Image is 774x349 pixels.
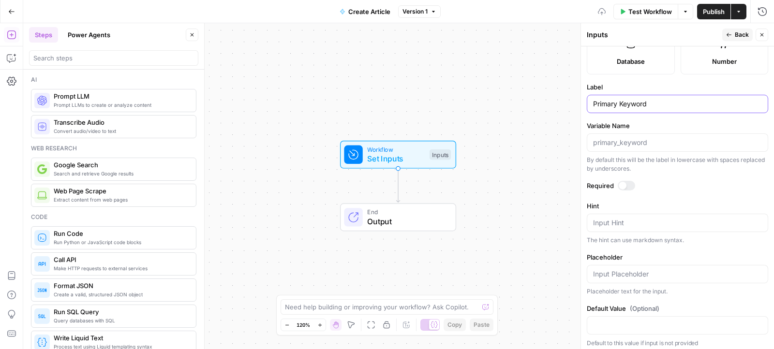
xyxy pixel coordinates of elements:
span: Query databases with SQL [54,317,188,324]
span: Transcribe Audio [54,117,188,127]
span: Create Article [348,7,390,16]
span: Back [735,30,749,39]
span: Database [617,57,645,66]
span: Paste [474,320,490,329]
input: primary_keyword [593,138,762,147]
span: Publish [703,7,725,16]
span: Number [712,57,737,66]
span: Output [367,216,446,227]
label: Label [587,82,768,92]
label: Variable Name [587,121,768,131]
div: Inputs [587,30,719,40]
span: (Optional) [630,304,659,313]
span: Set Inputs [367,153,425,164]
div: Web research [31,144,196,153]
button: Test Workflow [613,4,678,19]
div: By default this will be the label in lowercase with spaces replaced by underscores. [587,156,768,173]
input: Input Label [593,99,762,109]
span: Run SQL Query [54,307,188,317]
span: Prompt LLM [54,91,188,101]
span: Convert audio/video to text [54,127,188,135]
span: Create a valid, structured JSON object [54,291,188,298]
button: Back [722,29,753,41]
button: Copy [444,319,466,331]
span: Version 1 [402,7,428,16]
button: Version 1 [398,5,441,18]
label: Default Value [587,304,768,313]
span: Write Liquid Text [54,333,188,343]
p: Default to this value if input is not provided [587,338,768,348]
span: Prompt LLMs to create or analyze content [54,101,188,109]
label: Placeholder [587,252,768,262]
div: WorkflowSet InputsInputs [308,141,488,169]
input: Search steps [33,53,194,63]
div: The hint can use markdown syntax. [587,236,768,245]
span: Test Workflow [628,7,672,16]
span: Run Python or JavaScript code blocks [54,238,188,246]
button: Create Article [334,4,396,19]
div: Ai [31,75,196,84]
g: Edge from start to end [396,168,400,203]
div: Inputs [430,149,451,160]
span: Extract content from web pages [54,196,188,204]
button: Power Agents [62,27,116,43]
span: End [367,207,446,217]
button: Paste [470,319,493,331]
span: Google Search [54,160,188,170]
label: Hint [587,201,768,211]
div: EndOutput [308,204,488,232]
span: Format JSON [54,281,188,291]
button: Publish [697,4,730,19]
input: Input Placeholder [593,269,762,279]
span: Search and retrieve Google results [54,170,188,177]
span: Call API [54,255,188,264]
span: Make HTTP requests to external services [54,264,188,272]
span: Copy [447,320,462,329]
div: Code [31,213,196,221]
span: Workflow [367,145,425,154]
span: Web Page Scrape [54,186,188,196]
span: 120% [297,321,310,329]
span: Run Code [54,229,188,238]
div: Placeholder text for the input. [587,287,768,296]
label: Required [587,181,768,190]
button: Steps [29,27,58,43]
